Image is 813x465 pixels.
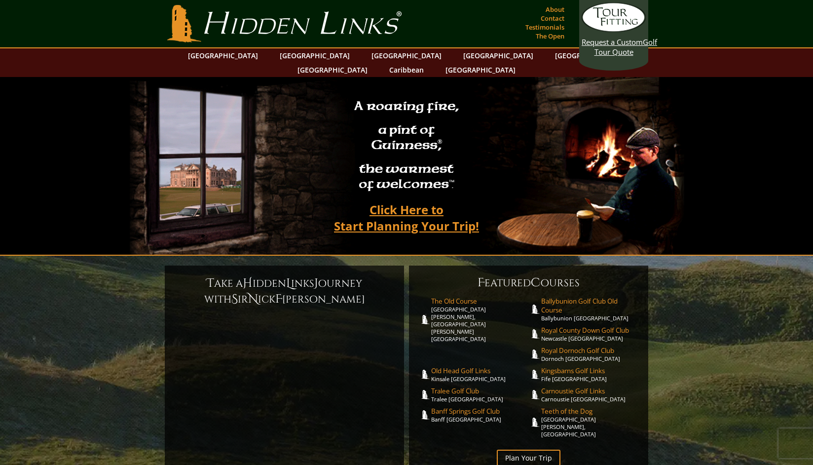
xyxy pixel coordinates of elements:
[431,366,529,375] span: Old Head Golf Links
[541,366,639,375] span: Kingsbarns Golf Links
[582,2,646,57] a: Request a CustomGolf Tour Quote
[431,366,529,383] a: Old Head Golf LinksKinsale [GEOGRAPHIC_DATA]
[384,63,429,77] a: Caribbean
[431,387,529,395] span: Tralee Golf Club
[248,291,258,307] span: N
[431,297,529,343] a: The Old Course[GEOGRAPHIC_DATA][PERSON_NAME], [GEOGRAPHIC_DATA][PERSON_NAME] [GEOGRAPHIC_DATA]
[541,297,639,314] span: Ballybunion Golf Club Old Course
[231,291,238,307] span: S
[541,326,639,342] a: Royal County Down Golf ClubNewcastle [GEOGRAPHIC_DATA]
[531,275,541,291] span: C
[431,297,529,306] span: The Old Course
[419,275,638,291] h6: eatured ourses
[367,48,446,63] a: [GEOGRAPHIC_DATA]
[431,407,529,423] a: Banff Springs Golf ClubBanff [GEOGRAPHIC_DATA]
[533,29,567,43] a: The Open
[541,366,639,383] a: Kingsbarns Golf LinksFife [GEOGRAPHIC_DATA]
[478,275,484,291] span: F
[431,387,529,403] a: Tralee Golf ClubTralee [GEOGRAPHIC_DATA]
[541,387,639,403] a: Carnoustie Golf LinksCarnoustie [GEOGRAPHIC_DATA]
[582,37,643,47] span: Request a Custom
[550,48,630,63] a: [GEOGRAPHIC_DATA]
[458,48,538,63] a: [GEOGRAPHIC_DATA]
[183,48,263,63] a: [GEOGRAPHIC_DATA]
[541,297,639,322] a: Ballybunion Golf Club Old CourseBallybunion [GEOGRAPHIC_DATA]
[541,326,639,335] span: Royal County Down Golf Club
[175,275,394,307] h6: ake a idden inks ourney with ir ick [PERSON_NAME]
[541,407,639,438] a: Teeth of the Dog[GEOGRAPHIC_DATA][PERSON_NAME], [GEOGRAPHIC_DATA]
[243,275,253,291] span: H
[541,346,639,362] a: Royal Dornoch Golf ClubDornoch [GEOGRAPHIC_DATA]
[275,291,282,307] span: F
[207,275,214,291] span: T
[431,407,529,416] span: Banff Springs Golf Club
[543,2,567,16] a: About
[324,198,489,237] a: Click Here toStart Planning Your Trip!
[293,63,372,77] a: [GEOGRAPHIC_DATA]
[348,94,465,198] h2: A roaring fire, a pint of Guinness , the warmest of welcomes™.
[441,63,520,77] a: [GEOGRAPHIC_DATA]
[523,20,567,34] a: Testimonials
[541,387,639,395] span: Carnoustie Golf Links
[538,11,567,25] a: Contact
[541,407,639,416] span: Teeth of the Dog
[286,275,291,291] span: L
[314,275,318,291] span: J
[541,346,639,355] span: Royal Dornoch Golf Club
[275,48,355,63] a: [GEOGRAPHIC_DATA]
